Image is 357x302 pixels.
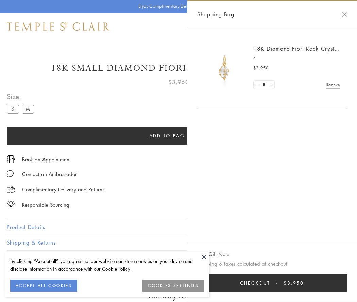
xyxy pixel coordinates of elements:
[7,185,15,194] img: icon_delivery.svg
[7,235,350,250] button: Shipping & Returns
[142,280,204,292] button: COOKIES SETTINGS
[253,65,269,71] span: $3,950
[7,251,350,266] button: Gifting
[240,279,270,287] span: Checkout
[326,81,340,88] a: Remove
[22,170,77,179] div: Contact an Ambassador
[267,81,274,89] a: Set quantity to 2
[197,250,230,258] button: Add Gift Note
[7,201,15,207] img: icon_sourcing.svg
[22,155,71,163] a: Book an Appointment
[197,274,347,292] button: Checkout $3,950
[7,155,15,163] img: icon_appointment.svg
[149,132,185,139] span: Add to bag
[22,185,104,194] p: Complimentary Delivery and Returns
[138,3,216,10] p: Enjoy Complimentary Delivery & Returns
[204,48,245,88] img: P51889-E11FIORI
[22,201,69,209] div: Responsible Sourcing
[7,91,37,102] span: Size:
[22,105,34,113] label: M
[342,12,347,17] button: Close Shopping Bag
[168,78,189,86] span: $3,950
[284,279,304,287] span: $3,950
[197,259,347,268] p: Shipping & taxes calculated at checkout
[7,105,19,113] label: S
[7,170,14,177] img: MessageIcon-01_2.svg
[10,280,77,292] button: ACCEPT ALL COOKIES
[7,219,350,235] button: Product Details
[253,54,340,61] p: S
[7,127,327,145] button: Add to bag
[7,22,109,31] img: Temple St. Clair
[7,62,350,74] h1: 18K Small Diamond Fiori Rock Crystal Amulet
[254,81,260,89] a: Set quantity to 0
[10,257,204,273] div: By clicking “Accept all”, you agree that our website can store cookies on your device and disclos...
[197,10,234,19] span: Shopping Bag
